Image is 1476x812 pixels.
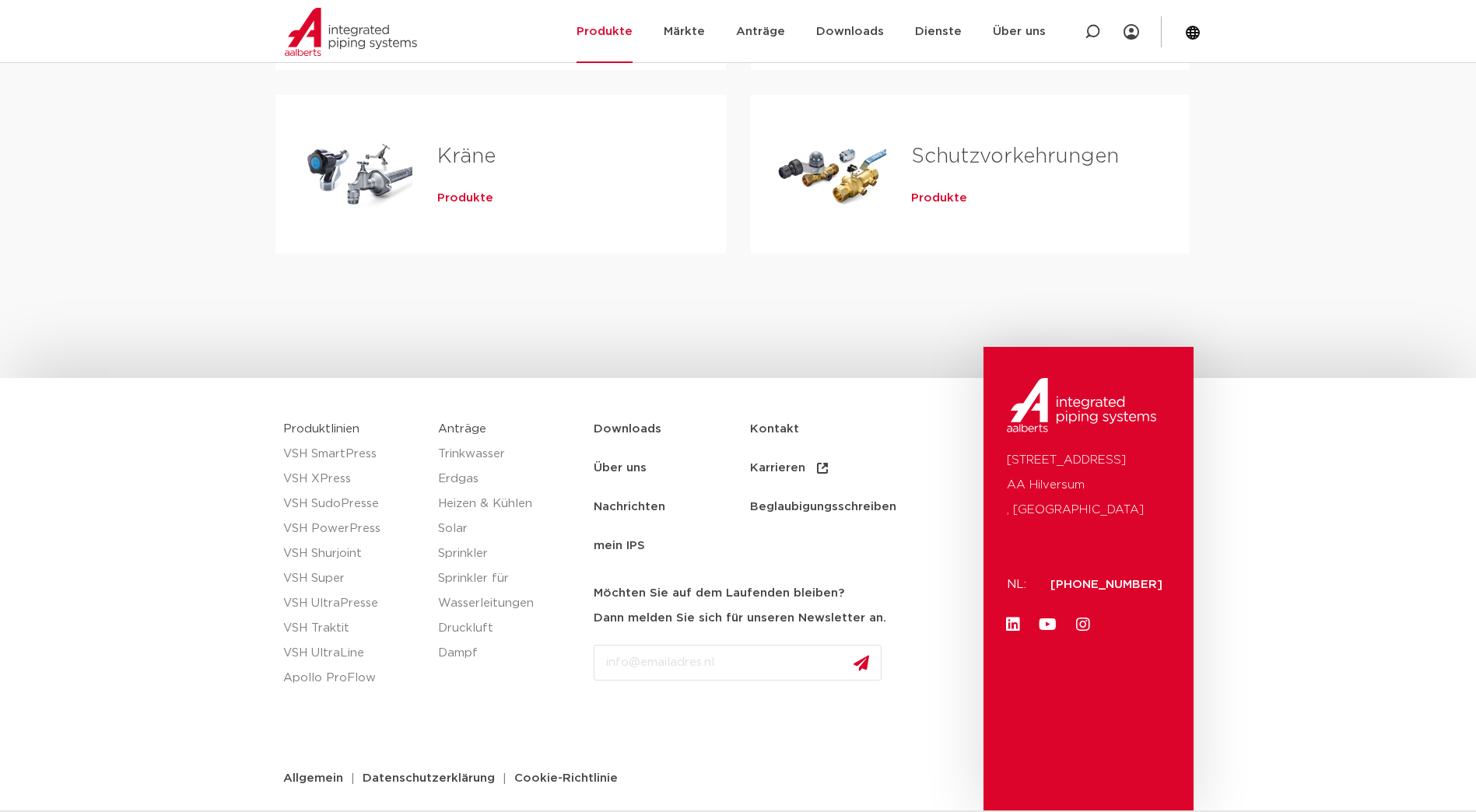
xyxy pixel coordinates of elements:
[750,410,906,449] a: Kontakt
[283,666,423,691] a: Apollo ProFlow
[594,587,844,599] strong: Möchten Sie auf dem Laufenden bleiben?
[594,527,750,565] a: mein IPS
[594,693,830,754] iframe: reCAPTCHA
[283,772,343,784] span: Allgemein
[514,772,618,784] span: Cookie-Richtlinie
[438,616,578,641] a: Druckluft
[1007,448,1170,523] p: [STREET_ADDRESS] AA Hilversum , [GEOGRAPHIC_DATA]
[283,442,423,467] a: VSH SmartPress
[750,449,906,488] a: Karrieren
[438,641,578,666] a: Dampf
[594,410,750,449] a: Downloads
[594,645,882,681] input: info@emailadres.nl
[272,772,355,784] a: Allgemein
[283,492,423,516] a: VSH SudoPresse
[503,772,629,784] a: Cookie-Richtlinie
[594,410,976,565] nav: Menü
[438,566,578,616] a: Sprinkler für Wasserleitungen
[283,641,423,666] a: VSH UltraLine
[283,423,359,435] a: Produktlinien
[594,488,750,527] a: Nachrichten
[283,467,423,492] a: VSH XPress
[351,772,507,784] a: Datenschutzerklärung
[283,516,423,541] a: VSH PowerPress
[750,456,805,481] font: Karrieren
[438,467,578,492] a: Erdgas
[437,191,493,206] a: Produkte
[283,541,423,566] a: VSH Shurjoint
[1007,572,1032,597] p: NL:
[283,566,423,591] a: VSH Super
[750,488,906,527] a: Beglaubigungsschreiben
[438,541,578,566] a: Sprinkler
[363,772,495,784] span: Datenschutzerklärung
[438,423,486,435] a: Anträge
[283,591,423,616] a: VSH UltraPresse
[438,492,578,516] a: Heizen & Kühlen
[594,449,750,488] a: Über uns
[911,191,967,206] a: Produkte
[283,616,423,641] a: VSH Traktit
[594,612,886,624] strong: Dann melden Sie sich für unseren Newsletter an.
[437,146,496,166] a: Kräne
[438,442,578,467] a: Trinkwasser
[1050,579,1162,590] a: [PHONE_NUMBER]
[438,516,578,541] a: Solar
[911,146,1119,166] a: Schutzvorkehrungen
[854,655,869,671] img: send.svg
